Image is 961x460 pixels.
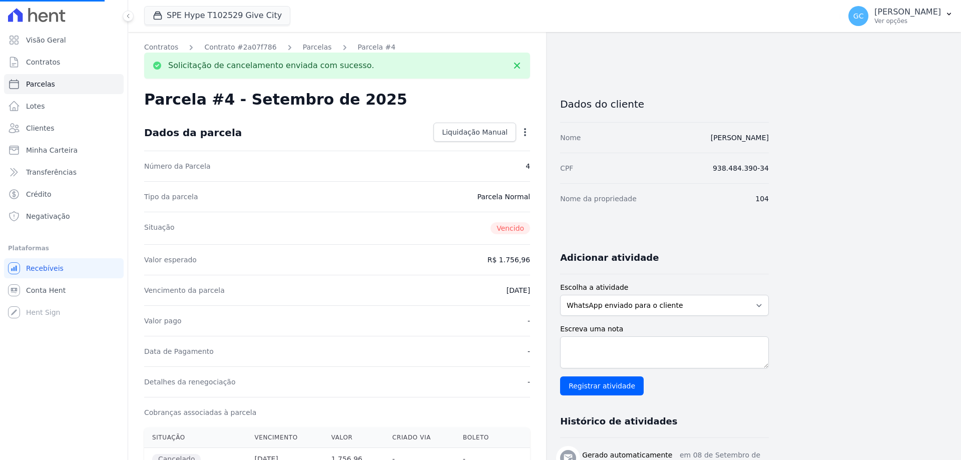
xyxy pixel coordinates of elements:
a: Parcelas [303,42,332,53]
a: Lotes [4,96,124,116]
dd: 938.484.390-34 [713,163,769,173]
span: Negativação [26,211,70,221]
nav: Breadcrumb [144,42,530,53]
a: [PERSON_NAME] [711,134,769,142]
a: Recebíveis [4,258,124,278]
dd: [DATE] [507,285,530,295]
a: Clientes [4,118,124,138]
dd: Parcela Normal [477,192,530,202]
span: Parcelas [26,79,55,89]
th: Boleto [455,427,510,448]
a: Contratos [144,42,178,53]
label: Escolha a atividade [560,282,769,293]
a: Contrato #2a07f786 [204,42,276,53]
dt: Cobranças associadas à parcela [144,407,256,417]
th: Criado via [384,427,455,448]
th: Vencimento [246,427,323,448]
span: Visão Geral [26,35,66,45]
button: GC [PERSON_NAME] Ver opções [840,2,961,30]
dd: 4 [526,161,530,171]
span: Liquidação Manual [442,127,508,137]
div: Plataformas [8,242,120,254]
h2: Parcela #4 - Setembro de 2025 [144,91,407,109]
th: Situação [144,427,246,448]
dt: Detalhes da renegociação [144,377,236,387]
dd: - [528,316,530,326]
dt: Situação [144,222,175,234]
input: Registrar atividade [560,376,644,395]
a: Conta Hent [4,280,124,300]
div: Dados da parcela [144,127,242,139]
dd: 104 [755,194,769,204]
a: Crédito [4,184,124,204]
dt: Valor pago [144,316,182,326]
dt: Data de Pagamento [144,346,214,356]
span: Crédito [26,189,52,199]
label: Escreva uma nota [560,324,769,334]
button: SPE Hype T102529 Give City [144,6,290,25]
span: Recebíveis [26,263,64,273]
span: Conta Hent [26,285,66,295]
dt: Tipo da parcela [144,192,198,202]
span: Clientes [26,123,54,133]
h3: Adicionar atividade [560,252,659,264]
p: Ver opções [874,17,941,25]
span: Vencido [491,222,530,234]
dt: Vencimento da parcela [144,285,225,295]
span: Lotes [26,101,45,111]
h3: Dados do cliente [560,98,769,110]
h3: Histórico de atividades [560,415,677,427]
p: [PERSON_NAME] [874,7,941,17]
span: Minha Carteira [26,145,78,155]
p: Solicitação de cancelamento enviada com sucesso. [168,61,374,71]
a: Contratos [4,52,124,72]
a: Liquidação Manual [433,123,516,142]
a: Visão Geral [4,30,124,50]
dd: - [528,346,530,356]
dt: Nome da propriedade [560,194,637,204]
span: Contratos [26,57,60,67]
dt: Valor esperado [144,255,197,265]
a: Parcela #4 [358,42,396,53]
a: Transferências [4,162,124,182]
dt: Nome [560,133,581,143]
a: Negativação [4,206,124,226]
a: Parcelas [4,74,124,94]
dt: Número da Parcela [144,161,211,171]
dd: R$ 1.756,96 [488,255,530,265]
span: GC [853,13,864,20]
span: Transferências [26,167,77,177]
dd: - [528,377,530,387]
dt: CPF [560,163,573,173]
th: Valor [323,427,384,448]
a: Minha Carteira [4,140,124,160]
